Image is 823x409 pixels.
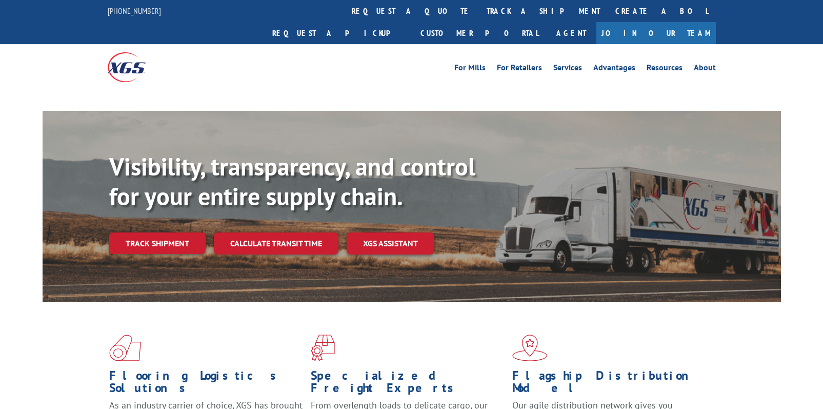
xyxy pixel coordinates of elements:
a: Calculate transit time [214,232,338,255]
h1: Flagship Distribution Model [512,369,706,399]
a: Agent [546,22,596,44]
h1: Flooring Logistics Solutions [109,369,303,399]
a: Customer Portal [413,22,546,44]
b: Visibility, transparency, and control for your entire supply chain. [109,150,475,212]
a: Advantages [593,64,635,75]
a: Resources [647,64,683,75]
a: About [694,64,716,75]
a: XGS ASSISTANT [347,232,434,255]
img: xgs-icon-flagship-distribution-model-red [512,335,548,361]
h1: Specialized Freight Experts [311,369,505,399]
img: xgs-icon-focused-on-flooring-red [311,335,335,361]
a: Track shipment [109,232,206,254]
a: [PHONE_NUMBER] [108,6,161,16]
a: Request a pickup [265,22,413,44]
a: Services [553,64,582,75]
img: xgs-icon-total-supply-chain-intelligence-red [109,335,141,361]
a: For Retailers [497,64,542,75]
a: Join Our Team [596,22,716,44]
a: For Mills [454,64,486,75]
